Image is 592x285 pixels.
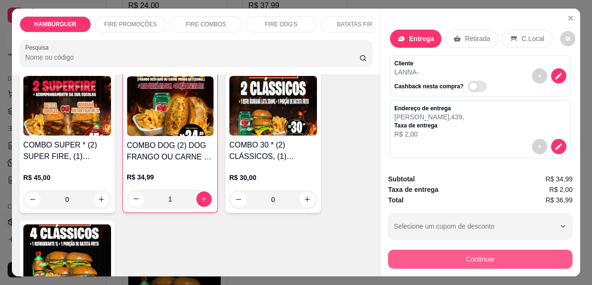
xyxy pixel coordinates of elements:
p: C.Local [521,34,544,43]
p: Cliente [394,60,490,67]
button: decrease-product-quantity [231,192,246,207]
p: LANNA - [394,67,490,77]
h4: COMBO DOG (2) DOG FRANGO OU CARNE +1 BATATA + 1 GUARANÁ LATA [127,140,214,163]
p: FIRE COMBOS [186,21,226,28]
input: Pesquisa [25,53,359,62]
button: Close [563,11,578,26]
p: HAMBÚRGUER [34,21,76,28]
button: decrease-product-quantity [25,192,41,207]
button: decrease-product-quantity [532,139,547,154]
button: decrease-product-quantity [532,68,547,84]
button: decrease-product-quantity [129,191,144,207]
p: BATATAS FIRE [337,21,376,28]
p: Taxa de entrega [394,122,464,129]
button: Continuar [388,250,572,269]
button: decrease-product-quantity [560,31,575,46]
strong: Total [388,196,403,204]
h4: COMBO 30 * (2) CLÁSSICOS, (1) BATATA, (1) GUARANÁ LATA [229,139,317,162]
button: increase-product-quantity [94,192,109,207]
label: Pesquisa [25,43,52,52]
span: R$ 34,99 [545,174,572,184]
p: [PERSON_NAME] , 439 , [394,112,464,122]
strong: Taxa de entrega [388,186,439,193]
img: product-image [23,224,111,284]
p: FIRE DOG'S [265,21,297,28]
img: product-image [229,76,317,136]
p: Endereço de entrega [394,105,464,112]
button: increase-product-quantity [300,192,315,207]
p: Retirada [465,34,490,43]
p: R$ 34,99 [127,172,214,182]
h4: COMBO SUPER * (2) SUPER FIRE, (1) BATATA > OU < GUARANÁ ANTÁRTICA 1L [23,139,111,162]
span: R$ 36,99 [545,195,572,205]
p: R$ 2,00 [394,129,464,139]
button: decrease-product-quantity [551,68,566,84]
p: Cashback nesta compra? [394,83,463,90]
button: decrease-product-quantity [551,139,566,154]
p: FIRE PROMOÇÕES [104,21,157,28]
span: R$ 2,00 [549,184,572,195]
p: Entrega [409,34,434,43]
strong: Subtotal [388,175,415,183]
button: Selecione um cupom de desconto [388,213,572,240]
button: increase-product-quantity [196,191,212,207]
img: product-image [127,76,214,136]
label: Automatic updates [468,81,490,92]
img: product-image [23,76,111,136]
p: R$ 30,00 [229,173,317,182]
p: R$ 45,00 [23,173,111,182]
